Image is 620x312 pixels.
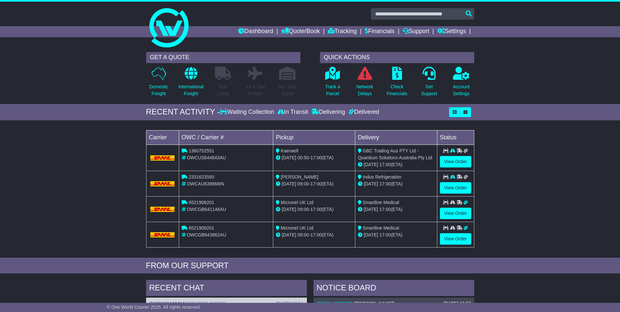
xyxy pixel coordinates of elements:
div: ( ) [149,301,304,306]
div: FROM OUR SUPPORT [146,261,474,270]
span: 09:00 [297,181,309,186]
a: Track aParcel [325,66,341,101]
a: Quote/Book [281,26,320,37]
span: 6521908201 [189,200,214,205]
a: OWCAU639868IN [317,301,354,306]
span: 17:00 [310,207,322,212]
p: Check Financials [387,83,407,97]
p: Air & Sea Freight [246,83,265,97]
div: - (ETA) [276,154,352,161]
img: DHL.png [150,155,175,161]
a: Financials [365,26,394,37]
a: DomesticFreight [149,66,168,101]
span: 6521908201 [189,225,214,231]
span: OWCAU639868IN [187,181,224,186]
img: DHL.png [150,181,175,186]
a: View Order [440,182,471,194]
img: DHL.png [150,207,175,212]
div: [DATE] 12:37 [444,301,471,306]
span: Smartline Medical [363,225,399,231]
span: 17:00 [310,155,322,160]
div: ( ) [317,301,471,306]
span: [DATE] [282,155,296,160]
td: OWC / Carrier # [179,130,273,145]
div: RECENT CHAT [146,280,307,298]
p: Full Loads [215,83,231,97]
td: Carrier [146,130,179,145]
div: Waiting Collection [220,109,276,116]
span: 17:00 [379,181,391,186]
span: 17:00 [310,232,322,237]
div: NOTICE BOARD [313,280,474,298]
span: [PERSON_NAME] [356,301,393,306]
div: - (ETA) [276,232,352,238]
div: Delivering [310,109,347,116]
div: (ETA) [358,161,434,168]
img: DHL.png [150,232,175,237]
span: Kaerwell [281,148,298,153]
a: InternationalFreight [178,66,204,101]
span: Micronel UK Ltd [281,200,313,205]
a: Tracking [328,26,357,37]
p: Account Settings [453,83,470,97]
a: NetworkDelays [356,66,373,101]
p: Air / Sea Depot [279,83,296,97]
a: Dashboard [238,26,273,37]
span: 2331623593 [189,174,214,180]
span: 1360752551 [189,148,214,153]
span: GBC Trading Aus PTY Ltd - Quantium Solutions Australia Pty Ltd [358,148,432,160]
p: Network Delays [356,83,373,97]
span: 09:00 [297,232,309,237]
span: [PERSON_NAME] [281,174,318,180]
a: OWCUS644843AU [149,301,189,306]
span: [DATE] [282,181,296,186]
a: View Order [440,233,471,245]
span: [DATE] [282,232,296,237]
span: © One World Courier 2025. All rights reserved. [107,304,201,310]
div: (ETA) [358,181,434,187]
span: OWCUS644843AU [187,155,226,160]
span: OWCGB641146AU [187,207,226,212]
div: GET A QUOTE [146,52,300,63]
div: (ETA) [358,232,434,238]
td: Delivery [355,130,437,145]
p: Get Support [421,83,437,97]
span: 00:50 [297,155,309,160]
div: In Transit [276,109,310,116]
span: 17:00 [310,181,322,186]
div: (ETA) [358,206,434,213]
div: QUICK ACTIONS [320,52,474,63]
span: OWCGB643862AU [187,232,226,237]
div: Delivered [347,109,379,116]
div: - (ETA) [276,206,352,213]
span: [DATE] [282,207,296,212]
span: INVSMG-W4196 [190,301,224,306]
span: [DATE] [364,181,378,186]
a: Support [403,26,429,37]
a: CheckFinancials [386,66,408,101]
div: RECENT ACTIVITY - [146,107,220,117]
span: [DATE] [364,162,378,167]
span: [DATE] [364,232,378,237]
span: 17:00 [379,162,391,167]
span: 17:00 [379,232,391,237]
a: GetSupport [421,66,437,101]
a: View Order [440,156,471,167]
a: View Order [440,208,471,219]
div: - (ETA) [276,181,352,187]
span: 09:00 [297,207,309,212]
a: Settings [437,26,466,37]
span: Indus Refrigeration [363,174,401,180]
span: 17:00 [379,207,391,212]
span: Smartline Medical [363,200,399,205]
span: [DATE] [364,207,378,212]
p: International Freight [178,83,204,97]
div: [DATE] 08:51 [276,301,303,306]
td: Status [437,130,474,145]
p: Domestic Freight [149,83,168,97]
span: Micronel UK Ltd [281,225,313,231]
p: Track a Parcel [325,83,340,97]
td: Pickup [273,130,355,145]
a: AccountSettings [453,66,470,101]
